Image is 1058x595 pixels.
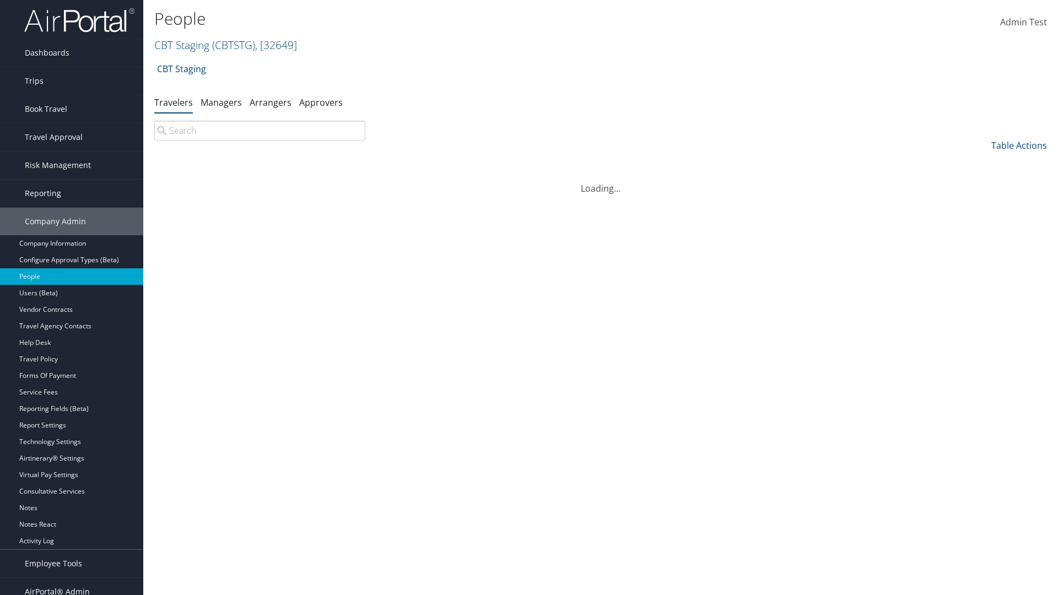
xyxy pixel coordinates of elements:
span: Travel Approval [25,123,83,151]
span: Reporting [25,180,61,207]
h1: People [154,7,749,30]
a: CBT Staging [154,37,297,52]
span: Employee Tools [25,550,82,577]
span: Dashboards [25,39,69,67]
span: , [ 32649 ] [255,37,297,52]
span: Admin Test [1000,16,1047,28]
a: Admin Test [1000,6,1047,40]
span: Risk Management [25,152,91,179]
a: Travelers [154,96,193,109]
span: ( CBTSTG ) [212,37,255,52]
img: airportal-logo.png [24,7,134,33]
a: CBT Staging [157,58,206,80]
a: Arrangers [250,96,292,109]
a: Table Actions [991,139,1047,152]
span: Company Admin [25,208,86,235]
span: Book Travel [25,95,67,123]
a: Managers [201,96,242,109]
input: Search [154,121,365,140]
span: Trips [25,67,44,95]
div: Loading... [154,169,1047,195]
a: Approvers [299,96,343,109]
